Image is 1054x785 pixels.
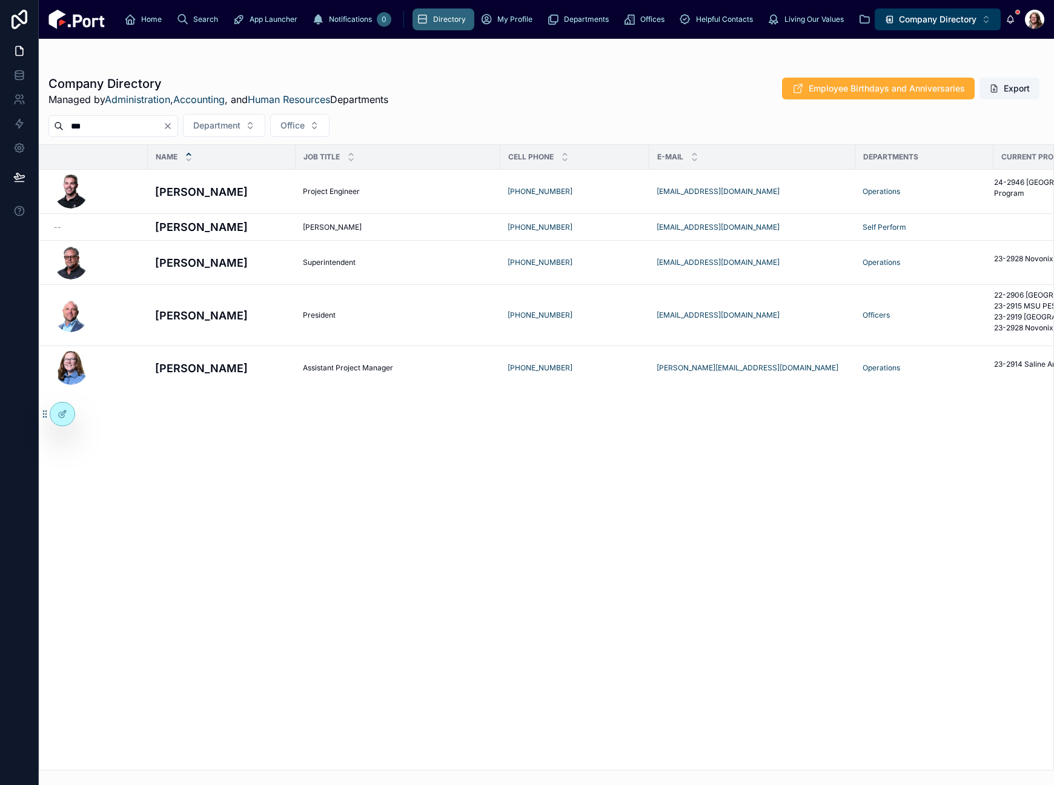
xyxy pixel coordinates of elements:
a: Departments [543,8,617,30]
a: [PERSON_NAME] [155,219,288,235]
span: Job Title [303,152,340,162]
a: [PERSON_NAME] [155,360,288,376]
span: Project Engineer [303,187,360,196]
span: Department [193,119,240,132]
a: Operations [863,363,900,373]
a: [PHONE_NUMBER] [508,258,572,267]
span: Offices [640,15,665,24]
a: Search [173,8,227,30]
a: My Profile [477,8,541,30]
a: -- [54,222,141,232]
a: [PHONE_NUMBER] [508,310,642,320]
a: [PHONE_NUMBER] [508,187,642,196]
a: Operations [863,363,986,373]
a: [EMAIL_ADDRESS][DOMAIN_NAME] [657,310,780,319]
button: Select Button [875,8,1001,30]
div: 0 [377,12,391,27]
a: Living Our Values [764,8,852,30]
span: Home [141,15,162,24]
button: Select Button [270,114,330,137]
a: [PHONE_NUMBER] [508,222,642,232]
a: Self Perform [863,222,906,232]
span: E-Mail [657,152,683,162]
a: [EMAIL_ADDRESS][DOMAIN_NAME] [657,187,780,196]
a: Superintendent [303,258,493,267]
a: [EMAIL_ADDRESS][DOMAIN_NAME] [657,222,780,232]
a: Operations [863,258,986,267]
a: Notifications0 [308,8,395,30]
a: Accounting [173,93,225,105]
a: Human Resources [248,93,330,105]
span: Helpful Contacts [696,15,753,24]
button: Export [979,78,1039,99]
span: Living Our Values [784,15,844,24]
span: Cell Phone [508,152,554,162]
a: [EMAIL_ADDRESS][DOMAIN_NAME] [657,222,848,232]
span: President [303,310,336,320]
span: Departments [863,152,918,162]
a: [PHONE_NUMBER] [508,222,572,232]
a: [PERSON_NAME][EMAIL_ADDRESS][DOMAIN_NAME] [657,363,838,372]
a: Project Engineer [303,187,493,196]
button: Employee Birthdays and Anniversaries [782,78,975,99]
img: App logo [48,10,105,29]
span: Departments [564,15,609,24]
a: [PERSON_NAME] [155,255,288,271]
a: Helpful Contacts [675,8,761,30]
a: [PERSON_NAME] [155,307,288,324]
a: Assistant Project Manager [303,363,493,373]
a: Operations [863,187,986,196]
button: Select Button [183,114,265,137]
span: Assistant Project Manager [303,363,393,373]
a: President [303,310,493,320]
span: -- [54,222,61,232]
span: Company Directory [899,13,976,25]
a: Administration [105,93,170,105]
a: [EMAIL_ADDRESS][DOMAIN_NAME] [657,258,780,267]
span: Search [193,15,218,24]
button: Clear [163,121,177,131]
a: [EMAIL_ADDRESS][DOMAIN_NAME] [657,310,848,320]
a: Directory [413,8,474,30]
span: Office [280,119,305,132]
a: Home [121,8,170,30]
a: Officers [863,310,890,320]
a: [EMAIL_ADDRESS][DOMAIN_NAME] [657,187,848,196]
a: [PHONE_NUMBER] [508,258,642,267]
a: [PERSON_NAME][EMAIL_ADDRESS][DOMAIN_NAME] [657,363,848,373]
a: Operations [863,187,900,196]
span: App Launcher [250,15,297,24]
a: [PERSON_NAME] [303,222,493,232]
a: Offices [620,8,673,30]
span: [PERSON_NAME] [303,222,362,232]
span: Name [156,152,177,162]
a: [PHONE_NUMBER] [508,310,572,319]
a: Operations [863,258,900,267]
span: My Profile [497,15,532,24]
a: [PERSON_NAME] [155,184,288,200]
span: Notifications [329,15,372,24]
span: Directory [433,15,466,24]
a: [PHONE_NUMBER] [508,187,572,196]
a: [EMAIL_ADDRESS][DOMAIN_NAME] [657,258,848,267]
a: [PHONE_NUMBER] [508,363,642,373]
a: App Launcher [229,8,306,30]
a: Self Perform [863,222,986,232]
h1: Company Directory [48,75,388,92]
span: Superintendent [303,258,356,267]
a: Officers [863,310,986,320]
span: Managed by , , and Departments [48,92,388,107]
span: Employee Birthdays and Anniversaries [809,82,965,95]
a: [PHONE_NUMBER] [508,363,572,372]
div: scrollable content [114,6,875,33]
